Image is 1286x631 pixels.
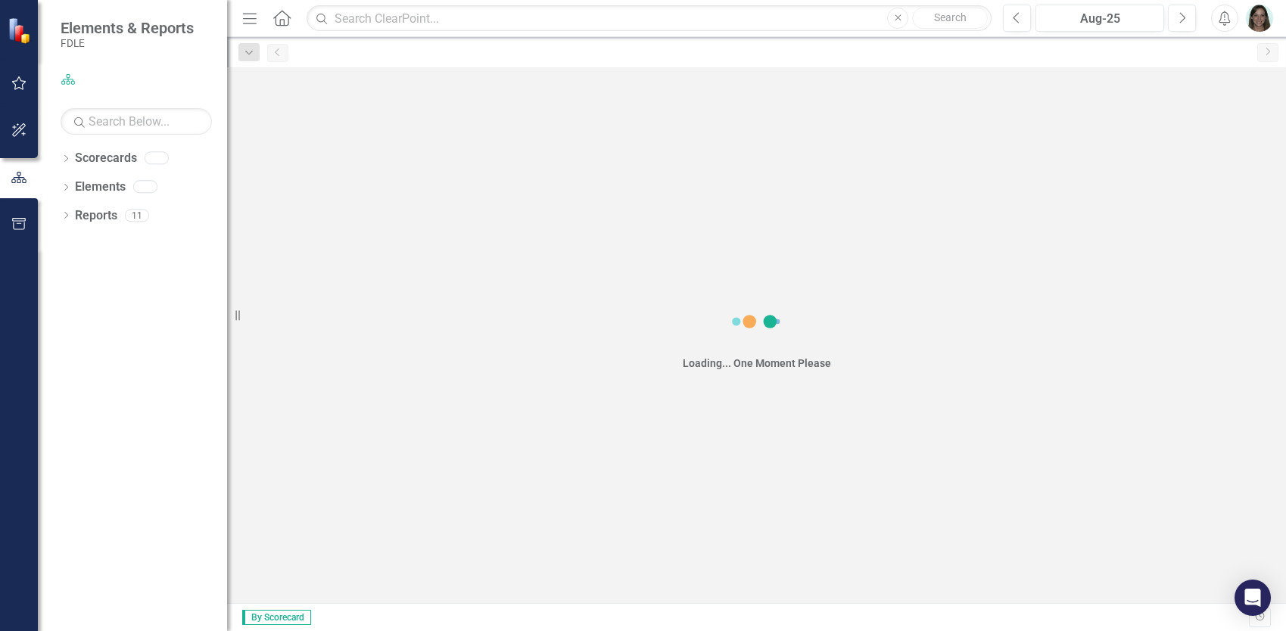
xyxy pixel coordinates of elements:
[912,8,988,29] button: Search
[1035,5,1164,32] button: Aug-25
[1235,580,1271,616] div: Open Intercom Messenger
[75,179,126,196] a: Elements
[61,108,212,135] input: Search Below...
[683,356,831,371] div: Loading... One Moment Please
[75,150,137,167] a: Scorecards
[934,11,967,23] span: Search
[1246,5,1273,32] img: Kristine Largaespada
[61,37,194,49] small: FDLE
[61,19,194,37] span: Elements & Reports
[125,209,149,222] div: 11
[8,17,34,44] img: ClearPoint Strategy
[307,5,992,32] input: Search ClearPoint...
[242,610,311,625] span: By Scorecard
[75,207,117,225] a: Reports
[1041,10,1159,28] div: Aug-25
